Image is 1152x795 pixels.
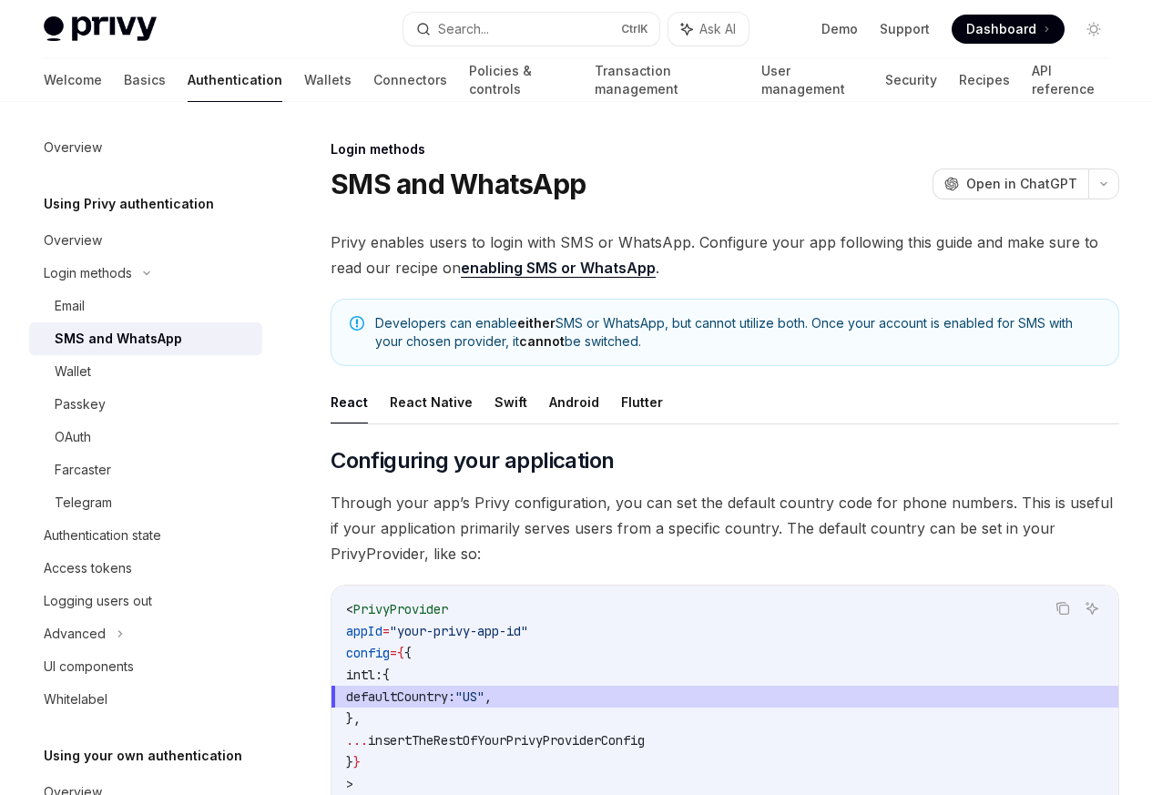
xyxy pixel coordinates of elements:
[469,58,573,102] a: Policies & controls
[517,315,556,331] strong: either
[29,486,262,519] a: Telegram
[44,590,152,612] div: Logging users out
[404,645,412,661] span: {
[346,688,455,705] span: defaultCountry:
[375,314,1100,351] span: Developers can enable SMS or WhatsApp, but cannot utilize both. Once your account is enabled for ...
[29,454,262,486] a: Farcaster
[29,585,262,617] a: Logging users out
[55,328,182,350] div: SMS and WhatsApp
[397,645,404,661] span: {
[44,229,102,251] div: Overview
[966,20,1036,38] span: Dashboard
[55,492,112,514] div: Telegram
[346,732,368,749] span: ...
[549,381,599,423] button: Android
[55,393,106,415] div: Passkey
[346,623,382,639] span: appId
[44,193,214,215] h5: Using Privy authentication
[455,688,484,705] span: "US"
[44,58,102,102] a: Welcome
[350,316,364,331] svg: Note
[331,490,1119,566] span: Through your app’s Privy configuration, you can set the default country code for phone numbers. T...
[438,18,489,40] div: Search...
[55,426,91,448] div: OAuth
[44,688,107,710] div: Whitelabel
[484,688,492,705] span: ,
[44,656,134,678] div: UI components
[29,224,262,257] a: Overview
[761,58,864,102] a: User management
[331,381,368,423] button: React
[304,58,352,102] a: Wallets
[44,745,242,767] h5: Using your own authentication
[346,754,353,770] span: }
[29,355,262,388] a: Wallet
[382,623,390,639] span: =
[353,754,361,770] span: }
[1080,596,1104,620] button: Ask AI
[55,361,91,382] div: Wallet
[346,645,390,661] span: config
[188,58,282,102] a: Authentication
[29,322,262,355] a: SMS and WhatsApp
[124,58,166,102] a: Basics
[346,667,382,683] span: intl:
[403,13,659,46] button: Search...CtrlK
[44,557,132,579] div: Access tokens
[29,421,262,454] a: OAuth
[390,623,528,639] span: "your-privy-app-id"
[29,650,262,683] a: UI components
[331,168,586,200] h1: SMS and WhatsApp
[959,58,1010,102] a: Recipes
[29,683,262,716] a: Whitelabel
[29,552,262,585] a: Access tokens
[390,381,473,423] button: React Native
[331,446,614,475] span: Configuring your application
[55,295,85,317] div: Email
[29,388,262,421] a: Passkey
[821,20,858,38] a: Demo
[880,20,930,38] a: Support
[519,333,565,349] strong: cannot
[494,381,527,423] button: Swift
[621,381,663,423] button: Flutter
[373,58,447,102] a: Connectors
[382,667,390,683] span: {
[55,459,111,481] div: Farcaster
[353,601,448,617] span: PrivyProvider
[966,175,1077,193] span: Open in ChatGPT
[44,137,102,158] div: Overview
[44,16,157,42] img: light logo
[595,58,739,102] a: Transaction management
[331,140,1119,158] div: Login methods
[29,519,262,552] a: Authentication state
[933,168,1088,199] button: Open in ChatGPT
[44,262,132,284] div: Login methods
[346,776,353,792] span: >
[346,710,361,727] span: },
[29,290,262,322] a: Email
[621,22,648,36] span: Ctrl K
[885,58,937,102] a: Security
[668,13,749,46] button: Ask AI
[29,131,262,164] a: Overview
[331,229,1119,280] span: Privy enables users to login with SMS or WhatsApp. Configure your app following this guide and ma...
[44,525,161,546] div: Authentication state
[1032,58,1108,102] a: API reference
[44,623,106,645] div: Advanced
[699,20,736,38] span: Ask AI
[952,15,1065,44] a: Dashboard
[1079,15,1108,44] button: Toggle dark mode
[390,645,397,661] span: =
[1051,596,1075,620] button: Copy the contents from the code block
[368,732,645,749] span: insertTheRestOfYourPrivyProviderConfig
[346,601,353,617] span: <
[461,259,656,278] a: enabling SMS or WhatsApp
